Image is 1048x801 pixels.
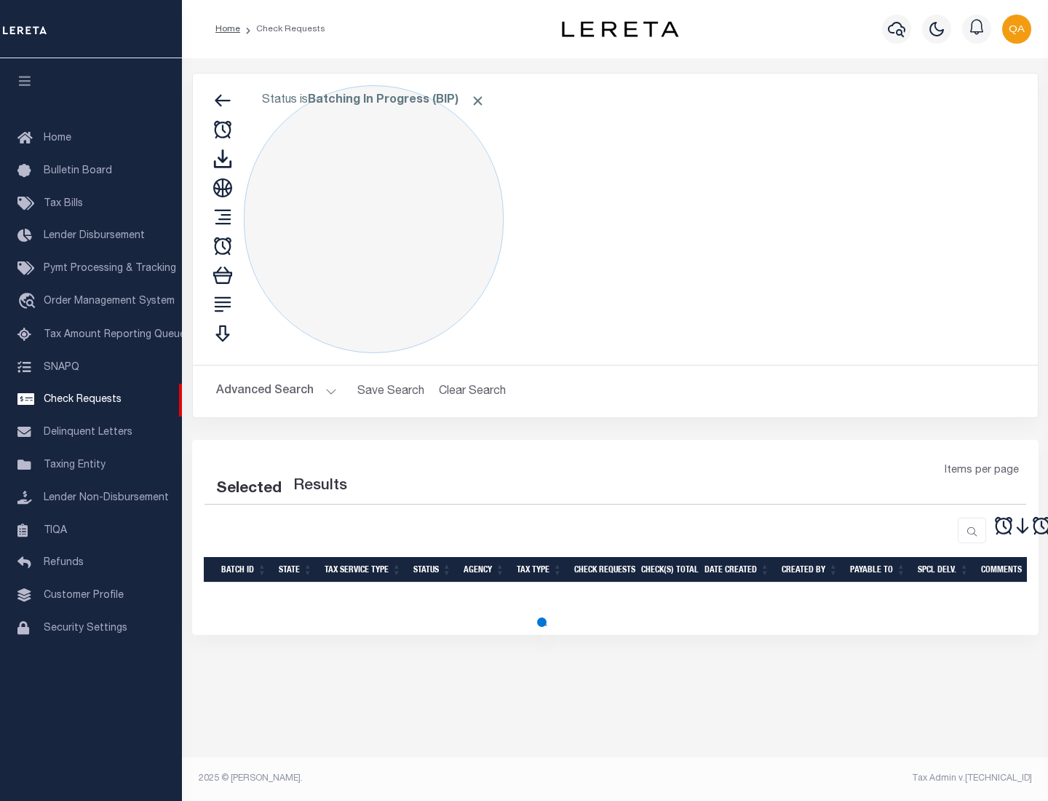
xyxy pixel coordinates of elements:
[776,557,844,583] th: Created By
[511,557,568,583] th: Tax Type
[44,199,83,209] span: Tax Bills
[44,330,186,340] span: Tax Amount Reporting Queue
[699,557,776,583] th: Date Created
[244,85,504,353] div: Click to Edit
[319,557,408,583] th: Tax Service Type
[568,557,635,583] th: Check Requests
[44,558,84,568] span: Refunds
[1002,15,1031,44] img: svg+xml;base64,PHN2ZyB4bWxucz0iaHR0cDovL3d3dy53My5vcmcvMjAwMC9zdmciIHBvaW50ZXItZXZlbnRzPSJub25lIi...
[945,463,1019,479] span: Items per page
[215,557,273,583] th: Batch Id
[216,478,282,501] div: Selected
[44,460,106,470] span: Taxing Entity
[433,377,512,406] button: Clear Search
[44,623,127,634] span: Security Settings
[44,395,122,405] span: Check Requests
[44,362,79,372] span: SNAPQ
[470,93,485,108] span: Click to Remove
[17,293,41,312] i: travel_explore
[349,377,433,406] button: Save Search
[408,557,458,583] th: Status
[44,525,67,535] span: TIQA
[44,133,71,143] span: Home
[44,166,112,176] span: Bulletin Board
[44,591,124,601] span: Customer Profile
[44,427,132,438] span: Delinquent Letters
[44,231,145,241] span: Lender Disbursement
[44,296,175,307] span: Order Management System
[912,557,975,583] th: Spcl Delv.
[216,377,337,406] button: Advanced Search
[44,264,176,274] span: Pymt Processing & Tracking
[188,772,616,785] div: 2025 © [PERSON_NAME].
[308,95,485,106] b: Batching In Progress (BIP)
[626,772,1032,785] div: Tax Admin v.[TECHNICAL_ID]
[975,557,1041,583] th: Comments
[293,475,347,498] label: Results
[44,493,169,503] span: Lender Non-Disbursement
[635,557,699,583] th: Check(s) Total
[844,557,912,583] th: Payable To
[562,21,678,37] img: logo-dark.svg
[273,557,319,583] th: State
[215,25,240,33] a: Home
[458,557,511,583] th: Agency
[240,23,325,36] li: Check Requests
